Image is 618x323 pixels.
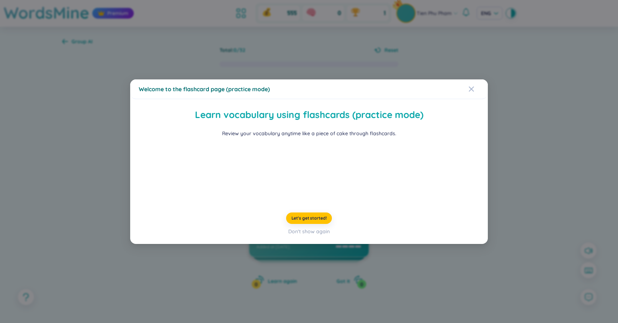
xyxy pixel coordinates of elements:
button: Close [469,79,488,99]
div: Don't show again [288,227,330,235]
div: Review your vocabulary anytime like a piece of cake through flashcards. [222,129,396,137]
button: Let's get started! [286,212,332,224]
h2: Learn vocabulary using flashcards (practice mode) [139,108,479,122]
div: Welcome to the flashcard page (practice mode) [139,85,479,93]
span: Let's get started! [291,215,327,221]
